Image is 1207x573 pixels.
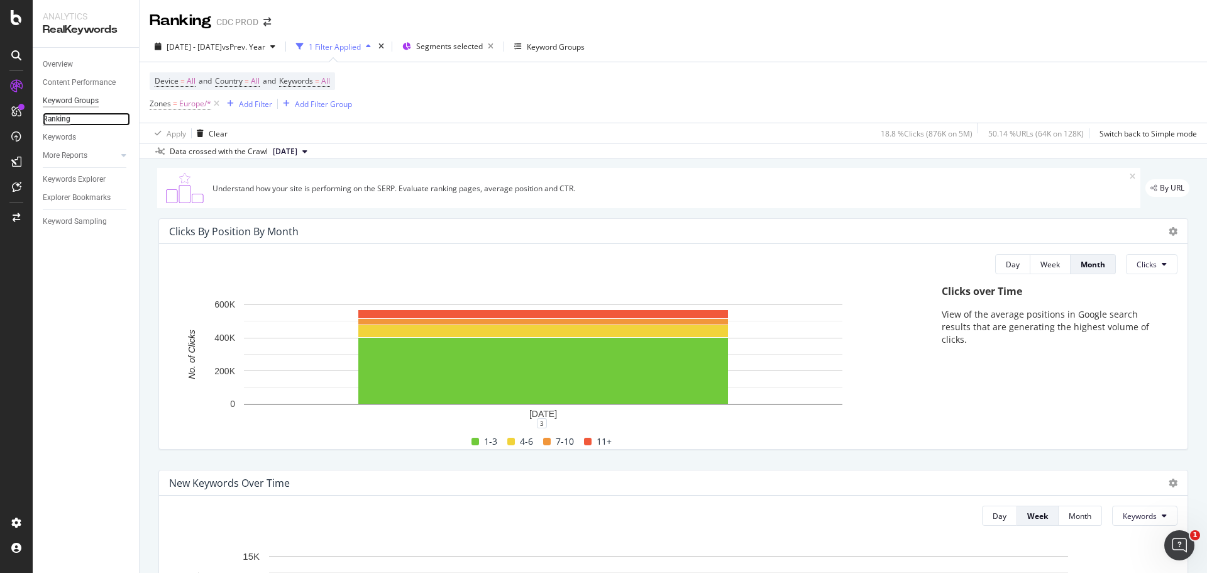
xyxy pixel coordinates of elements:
[1081,259,1105,270] div: Month
[43,149,87,162] div: More Reports
[263,75,276,86] span: and
[1137,259,1157,270] span: Clicks
[321,72,330,90] span: All
[43,131,76,144] div: Keywords
[1123,511,1157,521] span: Keywords
[251,72,260,90] span: All
[199,75,212,86] span: and
[278,96,352,111] button: Add Filter Group
[295,99,352,109] div: Add Filter Group
[273,146,297,157] span: 2025 Sep. 26th
[982,506,1017,526] button: Day
[150,10,211,31] div: Ranking
[527,42,585,52] div: Keyword Groups
[243,551,260,562] text: 15K
[43,23,129,37] div: RealKeywords
[1030,254,1071,274] button: Week
[1190,530,1200,540] span: 1
[279,75,313,86] span: Keywords
[1071,254,1116,274] button: Month
[1094,123,1197,143] button: Switch back to Simple mode
[212,183,1130,194] div: Understand how your site is performing on the SERP. Evaluate ranking pages, average position and ...
[43,215,107,228] div: Keyword Sampling
[1145,179,1189,197] div: legacy label
[43,58,130,71] a: Overview
[556,434,574,449] span: 7-10
[397,36,499,57] button: Segments selected
[942,308,1165,346] p: View of the average positions in Google search results that are generating the highest volume of ...
[995,254,1030,274] button: Day
[416,41,483,52] span: Segments selected
[150,98,171,109] span: Zones
[43,173,130,186] a: Keywords Explorer
[222,96,272,111] button: Add Filter
[43,76,130,89] a: Content Performance
[1040,259,1060,270] div: Week
[239,99,272,109] div: Add Filter
[173,98,177,109] span: =
[43,149,118,162] a: More Reports
[484,434,497,449] span: 1-3
[993,511,1006,521] div: Day
[43,191,130,204] a: Explorer Bookmarks
[942,284,1165,299] div: Clicks over Time
[209,128,228,139] div: Clear
[520,434,533,449] span: 4-6
[1006,259,1020,270] div: Day
[1027,511,1048,521] div: Week
[43,215,130,228] a: Keyword Sampling
[170,146,268,157] div: Data crossed with the Crawl
[881,128,973,139] div: 18.8 % Clicks ( 876K on 5M )
[1126,254,1177,274] button: Clicks
[268,144,312,159] button: [DATE]
[43,10,129,23] div: Analytics
[162,173,207,203] img: C0S+odjvPe+dCwPhcw0W2jU4KOcefU0IcxbkVEfgJ6Ft4vBgsVVQAAAABJRU5ErkJggg==
[169,298,917,423] svg: A chart.
[597,434,612,449] span: 11+
[43,131,130,144] a: Keywords
[509,36,590,57] button: Keyword Groups
[43,94,130,108] a: Keyword Groups
[214,300,235,310] text: 600K
[376,40,387,53] div: times
[214,366,235,376] text: 200K
[537,418,547,428] div: 3
[43,173,106,186] div: Keywords Explorer
[167,42,222,52] span: [DATE] - [DATE]
[192,123,228,143] button: Clear
[245,75,249,86] span: =
[169,477,290,489] div: New Keywords Over Time
[1017,506,1059,526] button: Week
[150,123,186,143] button: Apply
[43,76,116,89] div: Content Performance
[150,36,280,57] button: [DATE] - [DATE]vsPrev. Year
[214,333,235,343] text: 400K
[43,113,70,126] div: Ranking
[988,128,1084,139] div: 50.14 % URLs ( 64K on 128K )
[263,18,271,26] div: arrow-right-arrow-left
[1160,184,1184,192] span: By URL
[169,225,299,238] div: Clicks By Position By Month
[167,128,186,139] div: Apply
[180,75,185,86] span: =
[315,75,319,86] span: =
[1112,506,1177,526] button: Keywords
[155,75,179,86] span: Device
[43,113,130,126] a: Ranking
[43,94,99,108] div: Keyword Groups
[1100,128,1197,139] div: Switch back to Simple mode
[1164,530,1194,560] iframe: Intercom live chat
[216,16,258,28] div: CDC PROD
[215,75,243,86] span: Country
[1059,506,1102,526] button: Month
[291,36,376,57] button: 1 Filter Applied
[187,72,196,90] span: All
[222,42,265,52] span: vs Prev. Year
[43,58,73,71] div: Overview
[529,409,557,419] text: [DATE]
[230,399,235,409] text: 0
[187,330,197,380] text: No. of Clicks
[309,42,361,52] div: 1 Filter Applied
[43,191,111,204] div: Explorer Bookmarks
